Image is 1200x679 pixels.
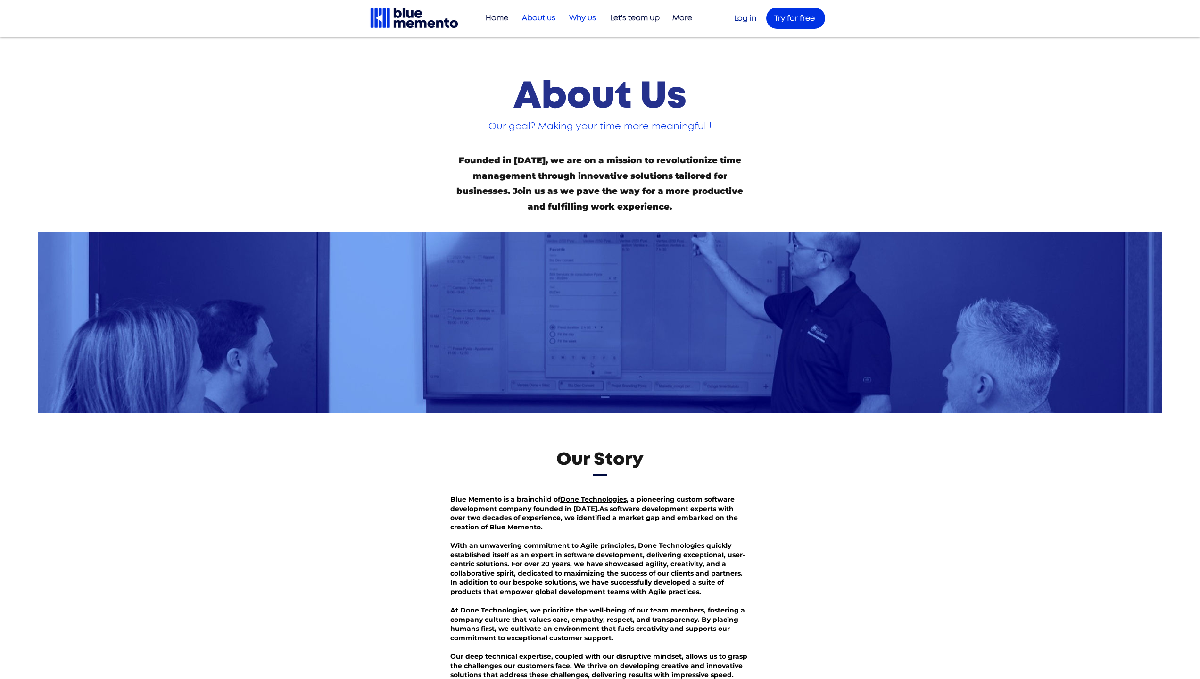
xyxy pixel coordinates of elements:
span: Our Story [556,451,644,469]
a: Why us [560,10,601,26]
nav: Site [477,10,697,26]
span: As software development experts with over two decades of experience, we identified a market gap a... [450,504,738,531]
span: About Us [513,78,687,115]
a: About us [513,10,560,26]
p: About us [517,10,560,26]
a: Home [477,10,513,26]
span: Founded in [DATE], we are on a mission to revolutionize time management through innovative soluti... [456,155,743,211]
p: At Done Technologies, we prioritize the well-being of our team members, fostering a company cultu... [450,606,750,643]
p: Why us [564,10,601,26]
p: More [668,10,697,26]
span: Our goal? Making your time more meaningful ! [488,122,712,131]
p: Let's team up [605,10,664,26]
a: Log in [734,15,756,22]
p: Home [481,10,513,26]
a: Done Technologies [560,495,627,503]
p: With an unwavering commitment to Agile principles, Done Technologies quickly established itself a... [450,541,750,597]
p: Blue Memento is a brainchild of , a pioneering custom software development company founded in [DA... [450,495,750,532]
a: Let's team up [601,10,664,26]
a: Try for free [766,8,825,29]
span: Try for free [774,15,815,22]
img: Blue Memento black logo [369,7,459,29]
